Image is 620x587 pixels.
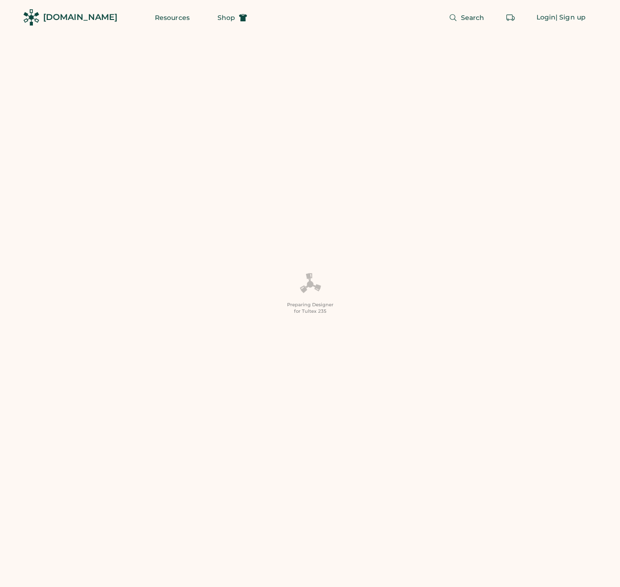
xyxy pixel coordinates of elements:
[501,8,520,27] button: Retrieve an order
[206,8,258,27] button: Shop
[217,14,235,21] span: Shop
[299,272,321,296] img: Platens-Black-Loader-Spin-rich%20black.webp
[461,14,485,21] span: Search
[23,9,39,26] img: Rendered Logo - Screens
[438,8,496,27] button: Search
[556,13,586,22] div: | Sign up
[287,302,333,315] div: Preparing Designer for Tultex 235
[537,13,556,22] div: Login
[43,12,117,23] div: [DOMAIN_NAME]
[144,8,201,27] button: Resources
